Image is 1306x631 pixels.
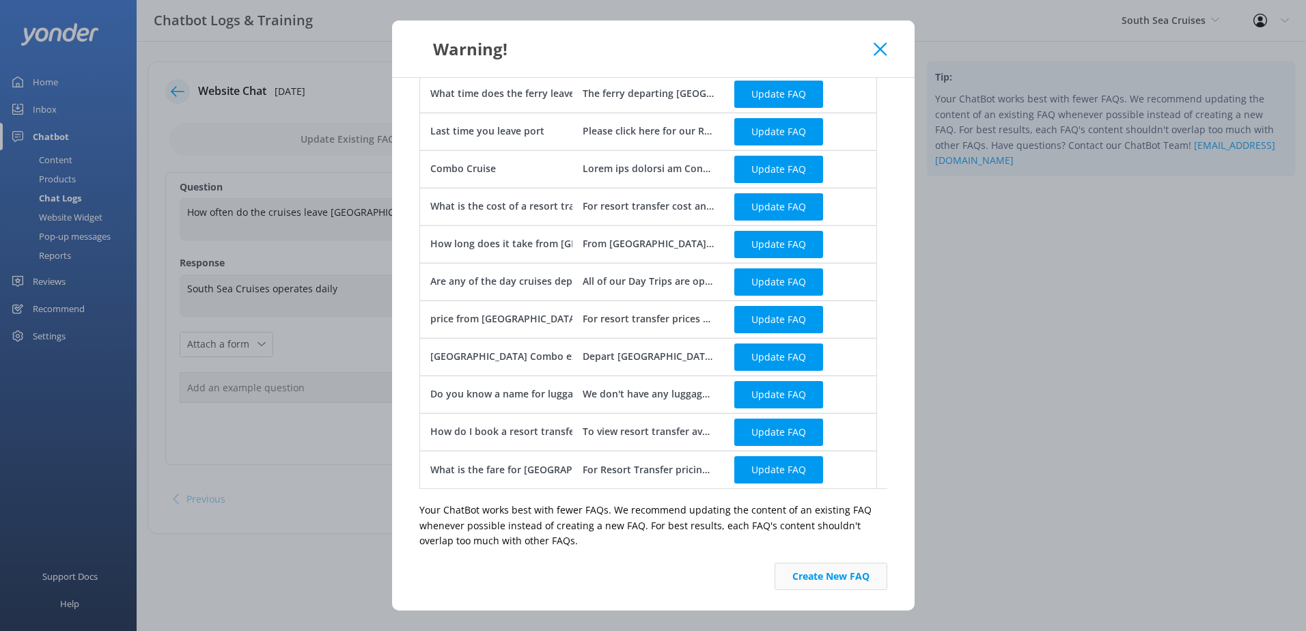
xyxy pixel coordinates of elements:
div: row [419,451,877,488]
div: Combo Cruise [430,162,496,177]
div: All of our Day Trips are operated out of [GEOGRAPHIC_DATA]. [582,275,714,290]
button: Update FAQ [734,381,823,408]
div: Do you know a name for luggage storage at [GEOGRAPHIC_DATA]? [430,387,738,402]
div: What time does the ferry leave [GEOGRAPHIC_DATA] to [GEOGRAPHIC_DATA]? [430,87,791,102]
div: From [GEOGRAPHIC_DATA] to [GEOGRAPHIC_DATA] is 4 hours and 15 minutes, please check out our trans... [582,237,714,252]
div: For resort transfer prices and dates, please click here: [URL][DOMAIN_NAME] [582,312,714,327]
div: row [419,263,877,300]
div: What is the cost of a resort transfer? [430,199,602,214]
div: row [419,413,877,451]
button: Create New FAQ [775,563,887,590]
div: For resort transfer cost and realtime availability, please follow the link here, [URL][DOMAIN_NAME] [582,199,714,214]
div: Warning! [419,38,874,60]
div: row [419,150,877,188]
div: row [419,338,877,376]
button: Update FAQ [734,156,823,183]
div: row [419,376,877,413]
div: Please click here for our Resort Transfer timetable: [URL][DOMAIN_NAME] [582,124,714,139]
div: How do I book a resort transfer? [430,425,583,440]
div: row [419,113,877,150]
div: The ferry departing [GEOGRAPHIC_DATA] for Octopus Resort departs at 8.45am. [582,87,714,102]
button: Update FAQ [734,456,823,483]
div: Last time you leave port [430,124,544,139]
button: Update FAQ [734,193,823,221]
div: price from [GEOGRAPHIC_DATA] to [GEOGRAPHIC_DATA] one way [430,312,733,327]
div: Lorem ips dolorsi am Conse Adi Elitse doe tempo incid, utlab e dolore mag a enim admini veni qu n... [582,162,714,177]
div: Depart [GEOGRAPHIC_DATA] 9.00am, arrive at [GEOGRAPHIC_DATA] at 9.30am. Depart [GEOGRAPHIC_DATA] ... [582,350,714,365]
button: Update FAQ [734,268,823,296]
div: row [419,225,877,263]
div: row [419,188,877,225]
div: To view resort transfer availability and pricing and book your resort transfer click [URL][DOMAIN... [582,425,714,440]
div: We don't have any luggage storage available at [GEOGRAPHIC_DATA]. There are other vendors that pr... [582,387,714,402]
button: Close [874,42,887,56]
div: row [419,300,877,338]
div: [GEOGRAPHIC_DATA] Combo ex [GEOGRAPHIC_DATA] region - What time does it depart and arrive back? [430,350,915,365]
button: Update FAQ [734,118,823,145]
div: Are any of the day cruises departing from [GEOGRAPHIC_DATA]? [430,275,730,290]
div: For Resort Transfer pricing, please click [URL][DOMAIN_NAME] here. [582,462,714,477]
button: Update FAQ [734,231,823,258]
button: Update FAQ [734,81,823,108]
p: Your ChatBot works best with fewer FAQs. We recommend updating the content of an existing FAQ whe... [419,503,887,548]
button: Update FAQ [734,419,823,446]
div: row [419,75,877,113]
button: Update FAQ [734,306,823,333]
button: Update FAQ [734,343,823,371]
div: What is the fare for [GEOGRAPHIC_DATA] to [GEOGRAPHIC_DATA]? [430,462,738,477]
div: How long does it take from [GEOGRAPHIC_DATA] to [GEOGRAPHIC_DATA] on this day trip boat [430,237,870,252]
